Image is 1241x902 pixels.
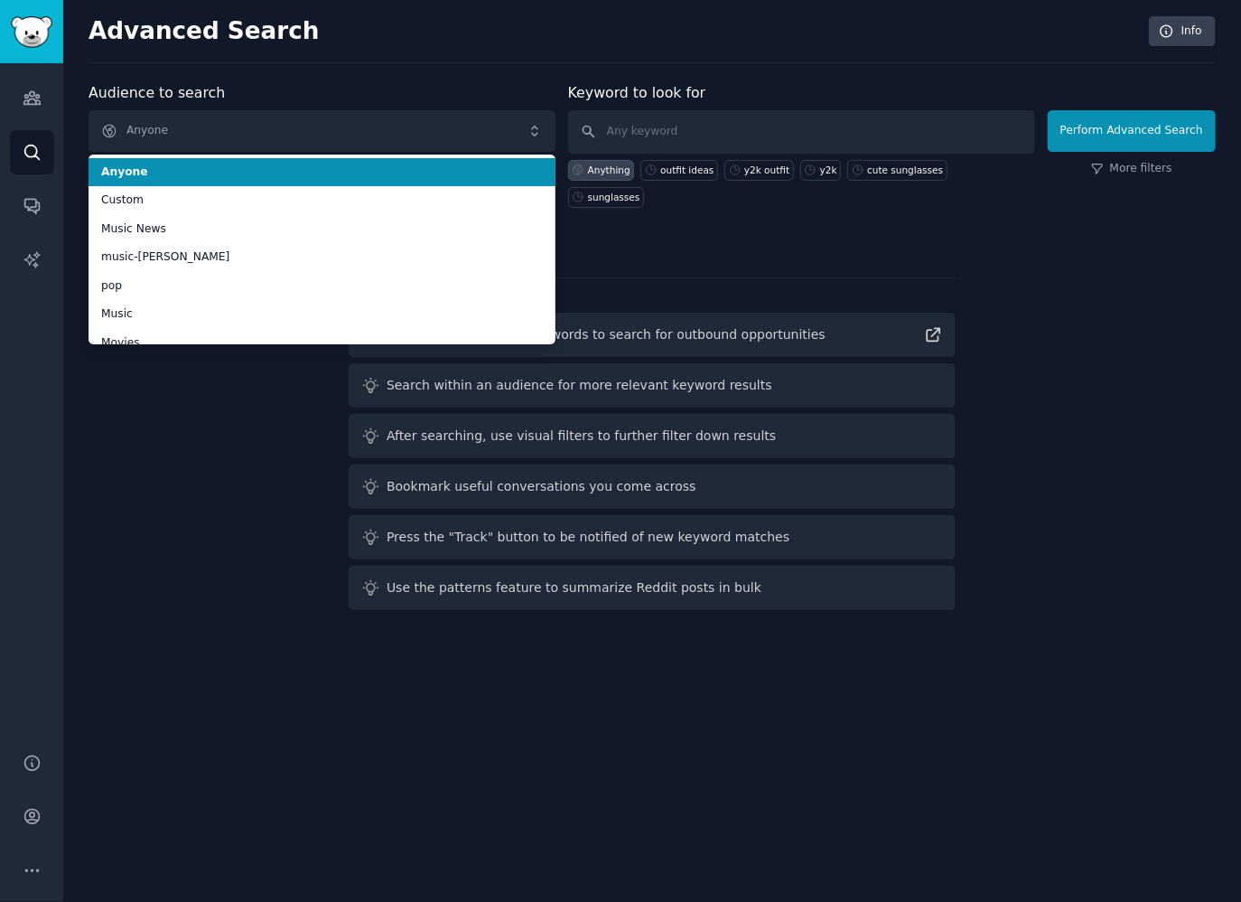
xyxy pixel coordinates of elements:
span: pop [101,278,543,295]
input: Any keyword [568,110,1035,154]
button: Anyone [89,110,555,152]
div: Read guide on helpful keywords to search for outbound opportunities [387,325,826,344]
div: Search within an audience for more relevant keyword results [387,376,772,395]
div: Anything [588,164,630,176]
div: cute sunglasses [867,164,943,176]
div: y2k [820,164,837,176]
div: y2k outfit [744,164,789,176]
span: Movies [101,335,543,352]
a: More filters [1091,161,1172,177]
div: sunglasses [588,191,640,203]
span: music-[PERSON_NAME] [101,249,543,266]
span: Anyone [101,164,543,181]
span: Music News [101,221,543,238]
div: After searching, use visual filters to further filter down results [387,427,776,446]
label: Keyword to look for [568,84,706,101]
span: Music [101,306,543,323]
div: Use the patterns feature to summarize Reddit posts in bulk [387,578,761,597]
div: Press the "Track" button to be notified of new keyword matches [387,528,789,547]
h2: Advanced Search [89,17,1139,46]
button: Perform Advanced Search [1048,110,1216,152]
img: GummySearch logo [11,16,52,48]
ul: Anyone [89,155,555,344]
div: outfit ideas [660,164,714,176]
div: Bookmark useful conversations you come across [387,477,696,496]
label: Audience to search [89,84,225,101]
a: Info [1149,16,1216,47]
span: Custom [101,193,543,209]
